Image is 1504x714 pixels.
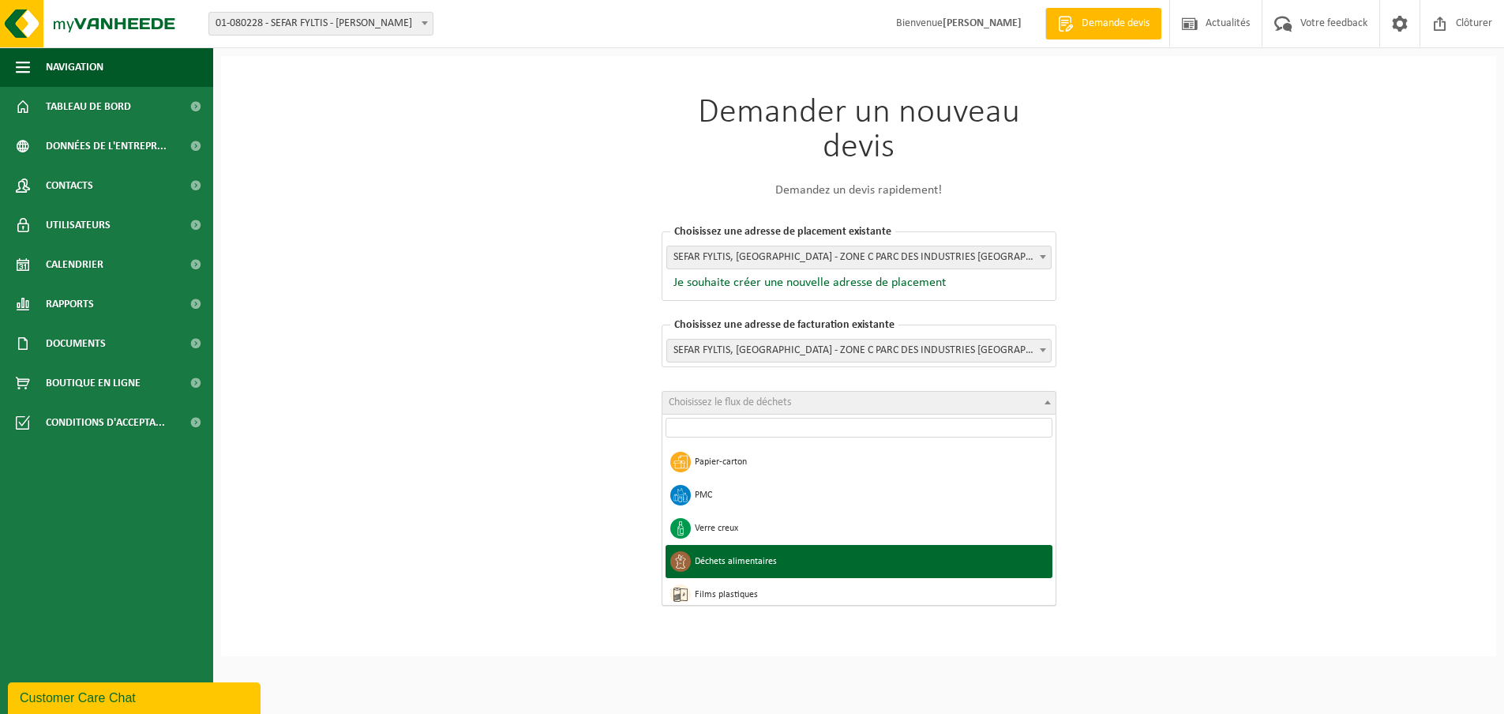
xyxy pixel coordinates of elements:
span: SEFAR FYLTIS, BOULEVARD SUD - ZONE C PARC DES INDUSTRIES ARTOIS FLA 101, BILLY BERCLAU - 01-080228 [667,246,1051,269]
button: Je souhaite créer une nouvelle adresse de placement [666,275,946,291]
span: Utilisateurs [46,205,111,245]
span: Données de l'entrepr... [46,126,167,166]
span: Films plastiques [695,590,1044,599]
span: Navigation [46,47,103,87]
span: Choisissez le flux de déchets [669,396,791,408]
span: Papier-carton [695,457,1044,467]
h1: Demander un nouveau devis [662,96,1056,165]
a: Demande devis [1045,8,1161,39]
p: Demandez un devis rapidement! [662,181,1056,200]
span: PMC [695,490,1044,500]
span: SEFAR FYLTIS, BOULEVARD SUD - ZONE C PARC DES INDUSTRIES ARTOIS FLA 101, BILLY BERCLAU, FR 56 885... [666,339,1052,363]
span: Choisissez une adresse de placement existante [670,226,895,238]
span: Conditions d'accepta... [46,403,165,442]
strong: [PERSON_NAME] [943,17,1022,29]
span: 01-080228 - SEFAR FYLTIS - BILLY BERCLAU [209,13,433,35]
span: Déchets alimentaires [695,557,1044,566]
span: Calendrier [46,245,103,284]
span: SEFAR FYLTIS, BOULEVARD SUD - ZONE C PARC DES INDUSTRIES ARTOIS FLA 101, BILLY BERCLAU - 01-080228 [666,246,1052,269]
span: Tableau de bord [46,87,131,126]
iframe: chat widget [8,679,264,714]
span: Verre creux [695,524,1044,533]
span: Contacts [46,166,93,205]
span: Boutique en ligne [46,363,141,403]
span: SEFAR FYLTIS, BOULEVARD SUD - ZONE C PARC DES INDUSTRIES ARTOIS FLA 101, BILLY BERCLAU, FR 56 885... [667,340,1051,362]
span: Documents [46,324,106,363]
span: Demande devis [1078,16,1153,32]
span: Choisissez une adresse de facturation existante [670,319,898,331]
span: 01-080228 - SEFAR FYLTIS - BILLY BERCLAU [208,12,433,36]
span: Rapports [46,284,94,324]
